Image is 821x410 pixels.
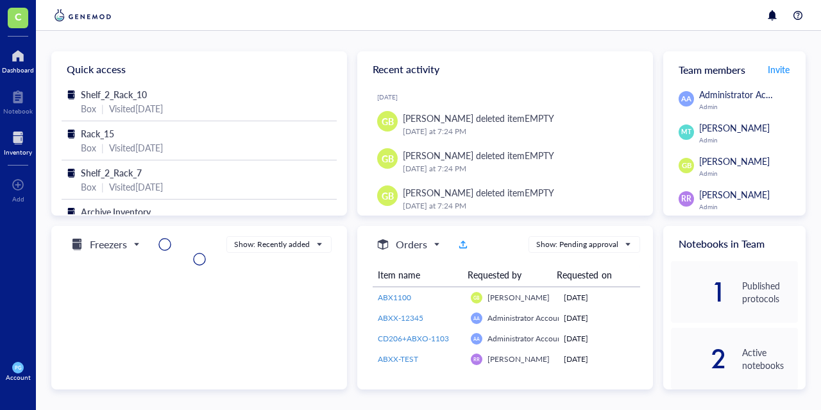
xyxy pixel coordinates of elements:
[742,346,798,372] div: Active notebooks
[2,66,34,74] div: Dashboard
[473,356,479,362] span: RR
[378,354,418,364] span: ABXX-TEST
[742,279,798,305] div: Published protocols
[15,364,21,370] span: PG
[403,125,632,138] div: [DATE] at 7:24 PM
[378,354,461,365] a: ABXX-TEST
[81,127,114,140] span: Rack_15
[699,121,770,134] span: [PERSON_NAME]
[2,46,34,74] a: Dashboard
[403,148,554,162] div: [PERSON_NAME] deleted item
[525,112,554,124] div: EMPTY
[663,51,806,87] div: Team members
[525,186,554,199] div: EMPTY
[12,195,24,203] div: Add
[487,333,564,344] span: Administrator Account
[109,141,163,155] div: Visited [DATE]
[671,282,727,302] div: 1
[681,193,691,205] span: RR
[552,263,631,287] th: Requested on
[699,103,798,110] div: Admin
[699,169,798,177] div: Admin
[373,263,462,287] th: Item name
[81,88,147,101] span: Shelf_2_Rack_10
[536,239,618,250] div: Show: Pending approval
[378,312,423,323] span: ABXX-12345
[378,292,411,303] span: ABX1100
[473,315,480,321] span: AA
[681,160,691,171] span: GB
[81,101,96,115] div: Box
[101,101,104,115] div: |
[462,263,552,287] th: Requested by
[3,107,33,115] div: Notebook
[473,295,479,300] span: GB
[382,151,394,166] span: GB
[699,188,770,201] span: [PERSON_NAME]
[378,333,449,344] span: CD206+ABXO-1103
[101,141,104,155] div: |
[90,237,127,252] h5: Freezers
[403,185,554,200] div: [PERSON_NAME] deleted item
[6,373,31,381] div: Account
[378,312,461,324] a: ABXX-12345
[487,354,550,364] span: [PERSON_NAME]
[81,205,151,218] span: Archive Inventory
[767,59,790,80] button: Invite
[671,348,727,369] div: 2
[109,101,163,115] div: Visited [DATE]
[15,8,22,24] span: C
[377,93,643,101] div: [DATE]
[396,237,427,252] h5: Orders
[699,136,798,144] div: Admin
[109,180,163,194] div: Visited [DATE]
[382,114,394,128] span: GB
[378,333,461,345] a: CD206+ABXO-1103
[403,162,632,175] div: [DATE] at 7:24 PM
[234,239,310,250] div: Show: Recently added
[768,63,790,76] span: Invite
[525,149,554,162] div: EMPTY
[564,354,635,365] div: [DATE]
[81,180,96,194] div: Box
[51,8,114,23] img: genemod-logo
[699,155,770,167] span: [PERSON_NAME]
[101,180,104,194] div: |
[473,336,480,341] span: AA
[564,312,635,324] div: [DATE]
[81,166,142,179] span: Shelf_2_Rack_7
[564,292,635,303] div: [DATE]
[378,292,461,303] a: ABX1100
[699,88,789,101] span: Administrator Account
[487,312,564,323] span: Administrator Account
[81,141,96,155] div: Box
[663,226,806,261] div: Notebooks in Team
[699,203,798,210] div: Admin
[487,292,550,303] span: [PERSON_NAME]
[564,333,635,345] div: [DATE]
[403,111,554,125] div: [PERSON_NAME] deleted item
[681,94,691,105] span: AA
[382,189,394,203] span: GB
[51,51,347,87] div: Quick access
[4,148,32,156] div: Inventory
[3,87,33,115] a: Notebook
[681,127,691,137] span: MT
[4,128,32,156] a: Inventory
[357,51,653,87] div: Recent activity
